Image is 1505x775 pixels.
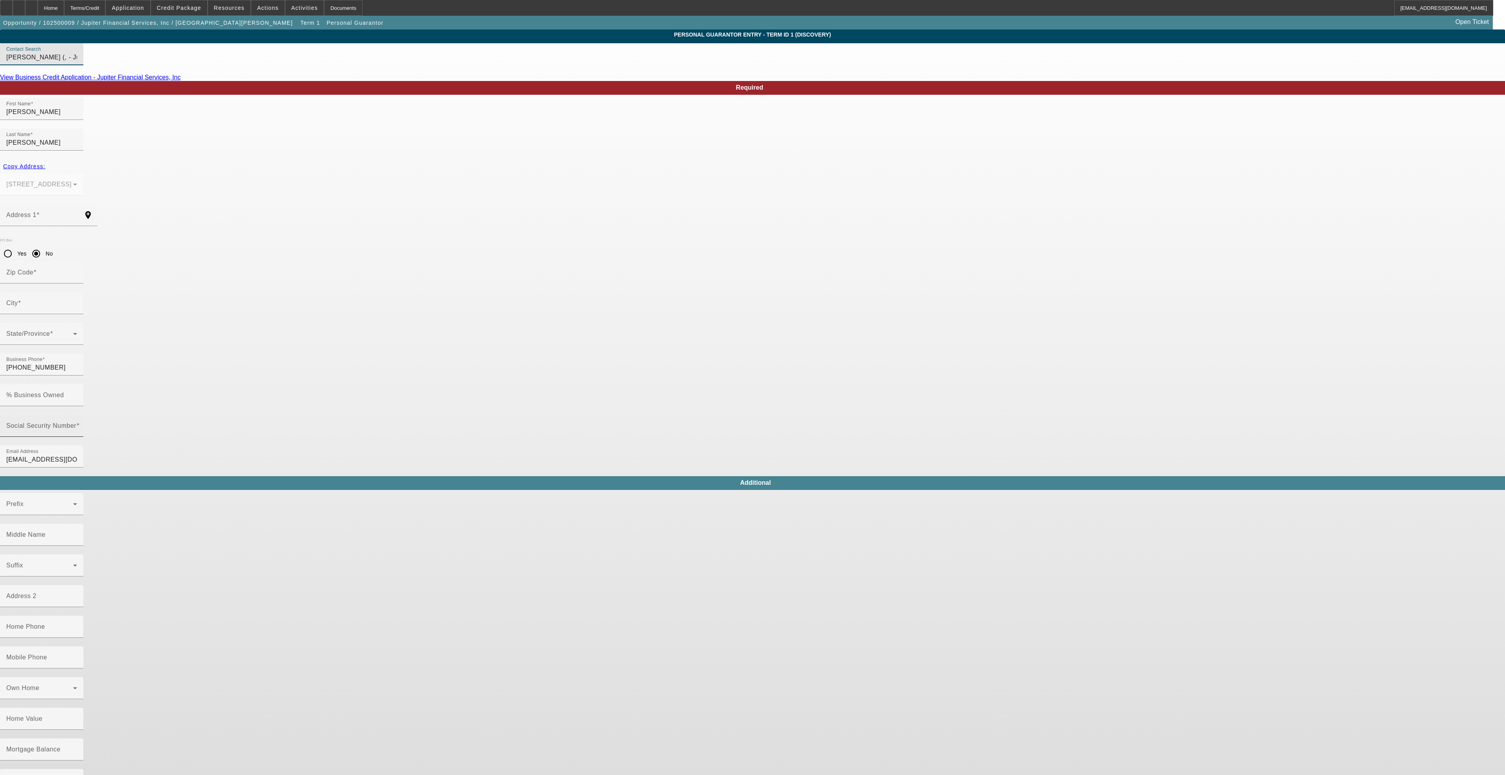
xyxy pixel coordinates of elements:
[6,562,23,569] mat-label: Suffix
[327,20,384,26] span: Personal Guarantor
[740,479,771,486] span: Additional
[6,212,37,218] mat-label: Address 1
[6,685,39,691] mat-label: Own Home
[6,357,42,362] mat-label: Business Phone
[6,531,46,538] mat-label: Middle Name
[16,250,27,258] label: Yes
[257,5,279,11] span: Actions
[106,0,150,15] button: Application
[6,501,24,507] mat-label: Prefix
[6,300,18,306] mat-label: City
[6,593,37,599] mat-label: Address 2
[298,16,323,30] button: Term 1
[6,330,50,337] mat-label: State/Province
[6,654,47,661] mat-label: Mobile Phone
[44,250,53,258] label: No
[1452,15,1492,29] a: Open Ticket
[157,5,201,11] span: Credit Package
[6,392,64,398] mat-label: % Business Owned
[291,5,318,11] span: Activities
[79,210,98,220] mat-icon: add_location
[736,84,763,91] span: Required
[6,746,61,753] mat-label: Mortgage Balance
[208,0,250,15] button: Resources
[6,715,42,722] mat-label: Home Value
[112,5,144,11] span: Application
[6,132,30,137] mat-label: Last Name
[6,101,31,107] mat-label: First Name
[6,422,76,429] mat-label: Social Security Number
[300,20,320,26] span: Term 1
[6,31,1499,38] span: Personal Guarantor Entry - Term ID 1 (Discovery)
[6,269,33,276] mat-label: Zip Code
[6,623,45,630] mat-label: Home Phone
[285,0,324,15] button: Activities
[251,0,285,15] button: Actions
[214,5,245,11] span: Resources
[3,163,45,169] span: Copy Address:
[325,16,386,30] button: Personal Guarantor
[6,53,77,62] input: Contact Search
[6,449,39,454] mat-label: Email Address
[6,47,41,52] mat-label: Contact Search
[151,0,207,15] button: Credit Package
[3,20,293,26] span: Opportunity / 102500009 / Jupiter Financial Services, Inc / [GEOGRAPHIC_DATA][PERSON_NAME]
